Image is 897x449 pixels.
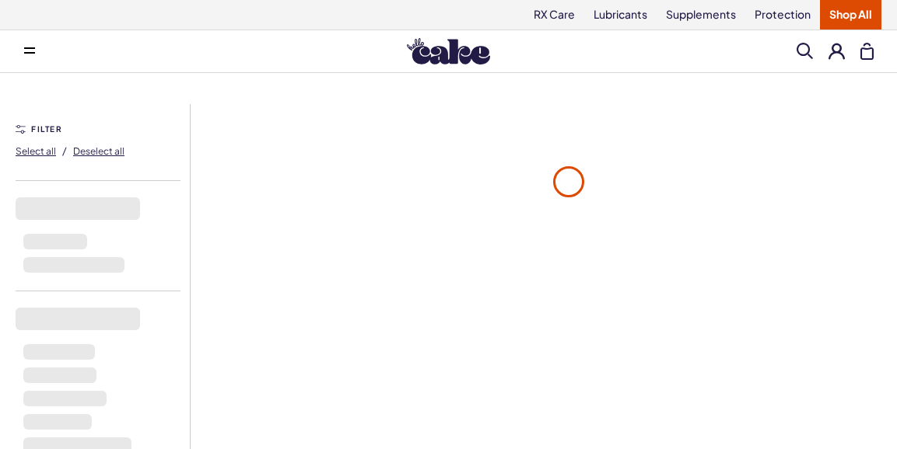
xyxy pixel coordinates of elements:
[16,145,56,157] span: Select all
[73,138,124,163] button: Deselect all
[16,138,56,163] button: Select all
[73,145,124,157] span: Deselect all
[407,38,490,64] img: Hello Cake
[62,144,67,158] span: /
